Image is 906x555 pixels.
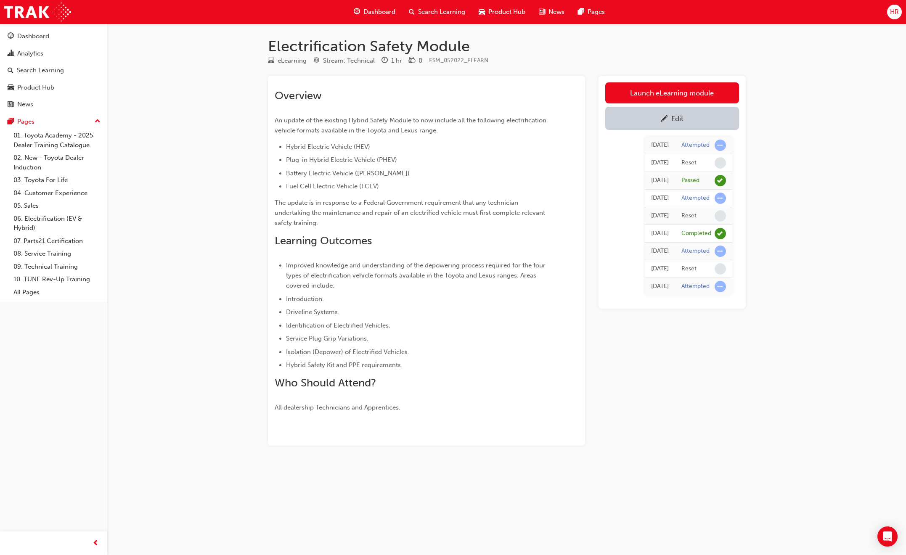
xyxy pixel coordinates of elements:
div: Price [409,55,422,66]
span: Introduction. [286,295,324,303]
span: Improved knowledge and understanding of the depowering process required for the four types of ele... [286,262,547,289]
div: Reset [681,212,697,220]
a: 07. Parts21 Certification [10,235,104,248]
a: 05. Sales [10,199,104,212]
span: prev-icon [93,538,99,549]
span: pages-icon [8,118,14,126]
span: Hybrid Electric Vehicle (HEV) [286,143,370,151]
div: Tue Jan 16 2024 16:56:41 GMT+1100 (Australian Eastern Daylight Time) [651,229,669,238]
span: Dashboard [363,7,395,17]
span: guage-icon [354,7,360,17]
span: learningRecordVerb_ATTEMPT-icon [715,281,726,292]
a: 04. Customer Experience [10,187,104,200]
a: 06. Electrification (EV & Hybrid) [10,212,104,235]
span: money-icon [409,57,415,65]
a: news-iconNews [532,3,571,21]
span: Isolation (Depower) of Electrified Vehicles. [286,348,409,356]
a: car-iconProduct Hub [472,3,532,21]
span: learningResourceType_ELEARNING-icon [268,57,274,65]
span: search-icon [8,67,13,74]
img: Trak [4,3,71,21]
span: Learning Outcomes [275,234,372,247]
span: car-icon [8,84,14,92]
a: Edit [605,107,739,130]
span: learningRecordVerb_ATTEMPT-icon [715,193,726,204]
button: Pages [3,114,104,129]
span: Hybrid Safety Kit and PPE requirements. [286,361,403,369]
span: learningRecordVerb_NONE-icon [715,210,726,222]
span: search-icon [409,7,415,17]
span: learningRecordVerb_NONE-icon [715,263,726,275]
div: Dashboard [17,32,49,41]
a: Analytics [3,46,104,61]
span: Battery Electric Vehicle ([PERSON_NAME]) [286,169,410,177]
div: 1 hr [391,56,402,66]
button: DashboardAnalyticsSearch LearningProduct HubNews [3,27,104,114]
span: Fuel Cell Electric Vehicle (FCEV) [286,182,379,190]
div: Passed [681,177,699,185]
div: Pages [17,117,34,127]
a: Search Learning [3,63,104,78]
span: clock-icon [381,57,388,65]
div: Tue Jan 16 2024 16:40:56 GMT+1100 (Australian Eastern Daylight Time) [651,264,669,274]
div: Attempted [681,283,710,291]
span: chart-icon [8,50,14,58]
span: learningRecordVerb_PASS-icon [715,175,726,186]
span: learningRecordVerb_NONE-icon [715,157,726,169]
span: learningRecordVerb_ATTEMPT-icon [715,246,726,257]
h1: Electrification Safety Module [268,37,746,55]
div: Wed Jan 31 2024 13:20:24 GMT+1100 (Australian Eastern Daylight Time) [651,140,669,150]
span: Search Learning [418,7,465,17]
span: target-icon [313,57,320,65]
span: pages-icon [578,7,584,17]
span: guage-icon [8,33,14,40]
div: Tue Jan 16 2024 16:57:36 GMT+1100 (Australian Eastern Daylight Time) [651,211,669,221]
a: 08. Service Training [10,247,104,260]
div: Search Learning [17,66,64,75]
div: Analytics [17,49,43,58]
span: Learning resource code [429,57,488,64]
span: news-icon [8,101,14,108]
div: Stream: Technical [323,56,375,66]
a: search-iconSearch Learning [402,3,472,21]
div: Reset [681,159,697,167]
div: Open Intercom Messenger [877,526,898,547]
a: 02. New - Toyota Dealer Induction [10,151,104,174]
a: 10. TUNE Rev-Up Training [10,273,104,286]
div: Reset [681,265,697,273]
span: pencil-icon [661,115,668,124]
span: Service Plug Grip Variations. [286,335,368,342]
a: Dashboard [3,29,104,44]
span: Overview [275,89,322,102]
a: News [3,97,104,112]
a: pages-iconPages [571,3,612,21]
span: up-icon [95,116,101,127]
div: Wed Jan 31 2024 13:20:22 GMT+1100 (Australian Eastern Daylight Time) [651,158,669,168]
span: Driveline Systems. [286,308,339,316]
div: Attempted [681,141,710,149]
a: Launch eLearning module [605,82,739,103]
div: Attempted [681,194,710,202]
span: news-icon [539,7,545,17]
span: News [548,7,564,17]
span: HR [890,7,899,17]
span: learningRecordVerb_COMPLETE-icon [715,228,726,239]
div: Tue Jan 16 2024 16:57:38 GMT+1100 (Australian Eastern Daylight Time) [651,193,669,203]
span: Who Should Attend? [275,376,376,389]
div: Edit [671,114,683,123]
a: guage-iconDashboard [347,3,402,21]
div: Type [268,55,307,66]
div: Attempted [681,247,710,255]
span: An update of the existing Hybrid Safety Module to now include all the following electrification v... [275,116,548,134]
a: All Pages [10,286,104,299]
div: Product Hub [17,83,54,92]
span: Product Hub [488,7,525,17]
div: 0 [419,56,422,66]
span: All dealership Technicians and Apprentices. [275,404,400,411]
div: Duration [381,55,402,66]
span: Plug-in Hybrid Electric Vehicle (PHEV) [286,156,397,164]
div: Tue Jan 16 2024 16:40:59 GMT+1100 (Australian Eastern Daylight Time) [651,246,669,256]
a: 09. Technical Training [10,260,104,273]
div: Completed [681,230,711,238]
